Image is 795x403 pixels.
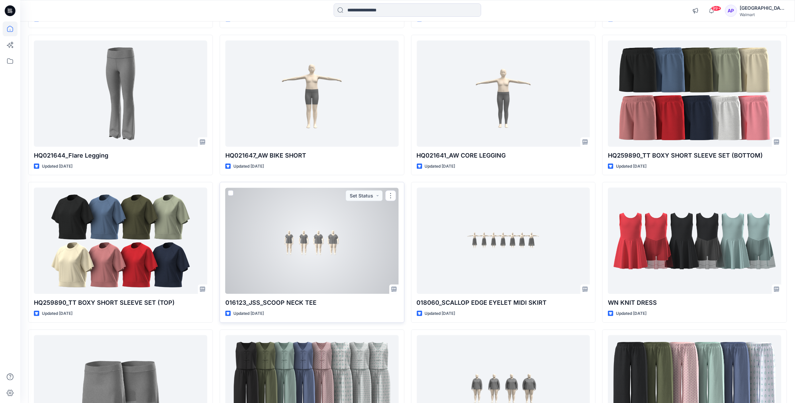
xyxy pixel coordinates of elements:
[225,298,399,307] p: 016123_JSS_SCOOP NECK TEE
[34,41,207,147] a: HQ021644_Flare Legging
[34,151,207,160] p: HQ021644_Flare Legging
[616,310,646,317] p: Updated [DATE]
[725,5,737,17] div: AP
[34,298,207,307] p: HQ259890_TT BOXY SHORT SLEEVE SET (TOP)
[233,310,264,317] p: Updated [DATE]
[425,163,455,170] p: Updated [DATE]
[225,41,399,147] a: HQ021647_AW BIKE SHORT
[740,4,787,12] div: [GEOGRAPHIC_DATA]
[740,12,787,17] div: Walmart
[608,298,781,307] p: WN KNIT DRESS
[608,188,781,294] a: WN KNIT DRESS
[34,188,207,294] a: HQ259890_TT BOXY SHORT SLEEVE SET (TOP)
[233,163,264,170] p: Updated [DATE]
[225,151,399,160] p: HQ021647_AW BIKE SHORT
[42,163,72,170] p: Updated [DATE]
[608,151,781,160] p: HQ259890_TT BOXY SHORT SLEEVE SET (BOTTOM)
[608,41,781,147] a: HQ259890_TT BOXY SHORT SLEEVE SET (BOTTOM)
[42,310,72,317] p: Updated [DATE]
[417,41,590,147] a: HQ021641_AW CORE LEGGING
[417,151,590,160] p: HQ021641_AW CORE LEGGING
[616,163,646,170] p: Updated [DATE]
[417,188,590,294] a: 018060_SCALLOP EDGE EYELET MIDI SKIRT
[417,298,590,307] p: 018060_SCALLOP EDGE EYELET MIDI SKIRT
[711,6,721,11] span: 99+
[225,188,399,294] a: 016123_JSS_SCOOP NECK TEE
[425,310,455,317] p: Updated [DATE]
